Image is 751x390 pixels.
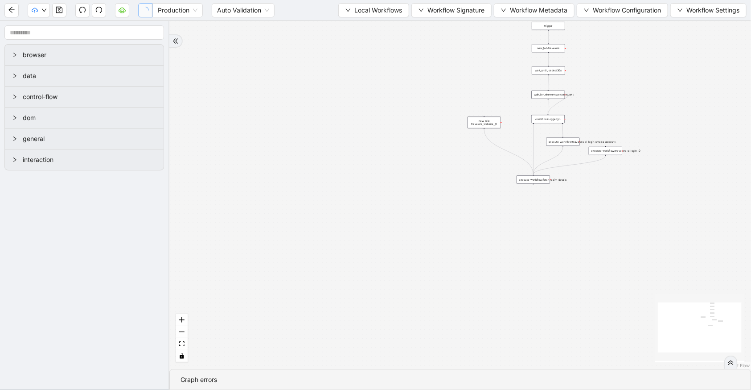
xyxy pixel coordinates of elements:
[176,338,188,350] button: fit view
[41,8,47,13] span: down
[532,66,565,75] div: wait_until_loaded:30s
[427,5,484,15] span: Workflow Signature
[589,147,622,155] div: execute_workflow:travelers_cl_login__0
[584,8,589,13] span: down
[75,3,90,17] button: undo
[494,3,575,17] button: downWorkflow Metadata
[517,175,550,184] div: execute_workflow:fetch_claim_details
[5,129,164,149] div: general
[23,155,156,165] span: interaction
[686,5,739,15] span: Workflow Settings
[546,137,580,146] div: execute_workflow:travelers_cl_login_smaira_account
[23,71,156,81] span: data
[8,6,15,13] span: arrow-left
[176,314,188,326] button: zoom in
[11,34,310,43] label: Password
[119,6,126,13] span: cloud-server
[532,91,565,99] div: wait_for_element:welcome_text
[141,6,150,14] span: loading
[217,4,269,17] span: Auto Validation
[4,3,19,17] button: arrow-left
[728,360,734,366] span: double-right
[532,44,565,53] div: new_tab:travelers
[468,117,501,129] div: new_tab: travelers_website__0
[172,38,179,44] span: double-right
[5,108,164,128] div: dom
[158,4,197,17] span: Production
[28,3,50,17] button: cloud-uploaddown
[12,73,17,79] span: right
[670,3,747,17] button: downWorkflow Settings
[5,45,164,65] div: browser
[338,3,409,17] button: downLocal Workflows
[181,375,740,385] div: Graph errors
[532,22,565,30] div: trigger
[533,147,563,175] g: Edge from execute_workflow:travelers_cl_login_smaira_account to execute_workflow:fetch_claim_details
[484,129,533,174] g: Edge from new_tab: travelers_website__0 to execute_workflow:fetch_claim_details
[115,3,129,17] button: cloud-server
[23,50,156,60] span: browser
[12,157,17,162] span: right
[530,187,536,193] span: plus-circle
[577,3,668,17] button: downWorkflow Configuration
[593,5,661,15] span: Workflow Configuration
[23,113,156,123] span: dom
[419,8,424,13] span: down
[5,149,164,170] div: interaction
[23,92,156,102] span: control-flow
[354,5,402,15] span: Local Workflows
[176,326,188,338] button: zoom out
[79,6,86,13] span: undo
[501,8,506,13] span: down
[12,52,17,58] span: right
[23,134,156,144] span: general
[5,66,164,86] div: data
[92,3,106,17] button: redo
[345,8,351,13] span: down
[548,95,569,114] g: Edge from wait_for_element:welcome_text to conditions:logged_in
[411,3,492,17] button: downWorkflow Signature
[531,115,565,124] div: conditions:logged_in
[510,5,567,15] span: Workflow Metadata
[52,3,66,17] button: save
[726,363,750,368] a: React Flow attribution
[12,115,17,120] span: right
[95,6,103,13] span: redo
[5,87,164,107] div: control-flow
[12,136,17,141] span: right
[533,156,606,174] g: Edge from execute_workflow:travelers_cl_login__0 to execute_workflow:fetch_claim_details
[677,8,683,13] span: down
[56,6,63,13] span: save
[176,350,188,362] button: toggle interactivity
[517,175,550,184] div: execute_workflow:fetch_claim_detailsplus-circle
[12,94,17,100] span: right
[32,7,38,13] span: cloud-upload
